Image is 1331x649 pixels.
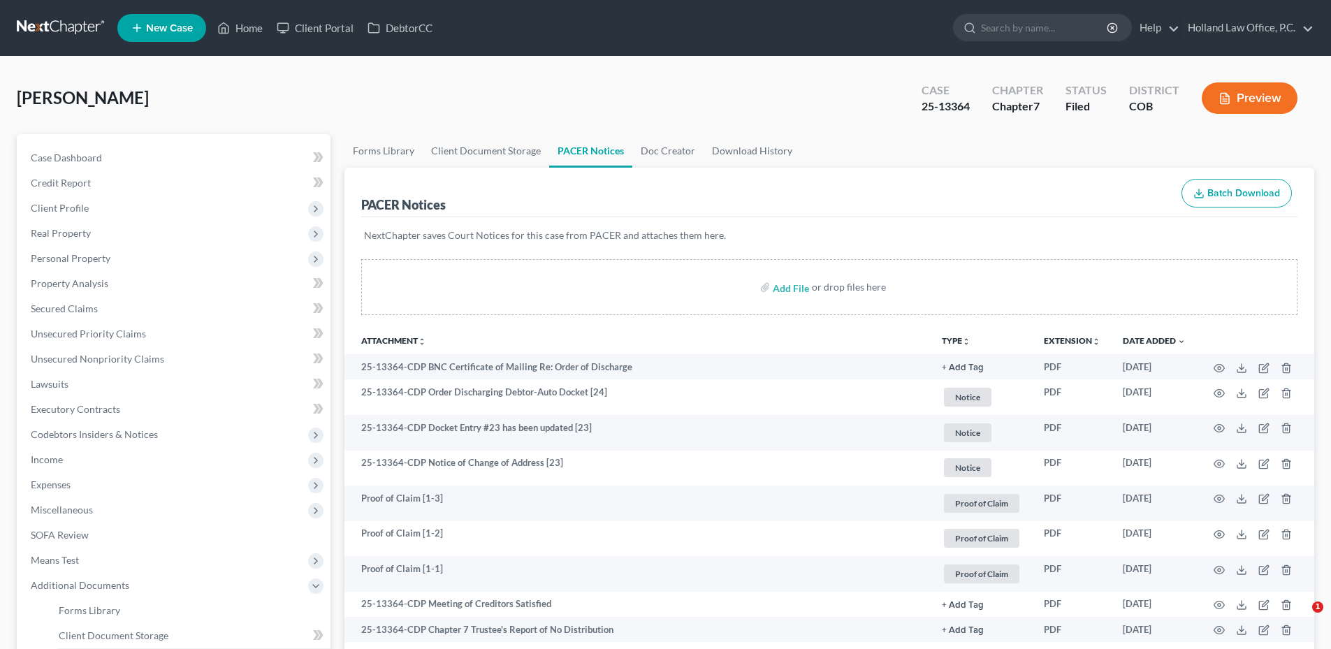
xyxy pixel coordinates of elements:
div: or drop files here [812,280,886,294]
span: 1 [1312,601,1323,613]
div: Chapter [992,82,1043,99]
button: TYPEunfold_more [942,337,970,346]
a: SOFA Review [20,523,330,548]
span: Property Analysis [31,277,108,289]
td: 25-13364-CDP Order Discharging Debtor-Auto Docket [24] [344,379,931,415]
td: 25-13364-CDP Chapter 7 Trustee's Report of No Distribution [344,617,931,642]
span: Codebtors Insiders & Notices [31,428,158,440]
a: Client Document Storage [48,623,330,648]
span: 7 [1033,99,1040,112]
td: PDF [1033,486,1112,521]
a: Proof of Claim [942,527,1021,550]
td: Proof of Claim [1-3] [344,486,931,521]
span: Batch Download [1207,187,1280,199]
span: Real Property [31,227,91,239]
a: Executory Contracts [20,397,330,422]
a: + Add Tag [942,623,1021,636]
span: Notice [944,458,991,477]
a: Date Added expand_more [1123,335,1186,346]
div: Case [922,82,970,99]
i: expand_more [1177,337,1186,346]
span: Expenses [31,479,71,490]
span: Executory Contracts [31,403,120,415]
i: unfold_more [418,337,426,346]
a: Lawsuits [20,372,330,397]
i: unfold_more [962,337,970,346]
div: COB [1129,99,1179,115]
td: PDF [1033,415,1112,451]
span: Notice [944,388,991,407]
span: Additional Documents [31,579,129,591]
span: Unsecured Nonpriority Claims [31,353,164,365]
span: Unsecured Priority Claims [31,328,146,340]
div: District [1129,82,1179,99]
a: Doc Creator [632,134,704,168]
td: [DATE] [1112,451,1197,486]
span: Personal Property [31,252,110,264]
div: PACER Notices [361,196,446,213]
a: Home [210,15,270,41]
span: Miscellaneous [31,504,93,516]
span: Proof of Claim [944,494,1019,513]
span: [PERSON_NAME] [17,87,149,108]
button: + Add Tag [942,626,984,635]
a: Forms Library [48,598,330,623]
a: Unsecured Priority Claims [20,321,330,347]
div: 25-13364 [922,99,970,115]
td: 25-13364-CDP BNC Certificate of Mailing Re: Order of Discharge [344,354,931,379]
a: Notice [942,386,1021,409]
a: Holland Law Office, P.C. [1181,15,1314,41]
a: Attachmentunfold_more [361,335,426,346]
td: PDF [1033,617,1112,642]
button: + Add Tag [942,601,984,610]
span: Means Test [31,554,79,566]
td: PDF [1033,521,1112,557]
td: [DATE] [1112,592,1197,617]
span: Notice [944,423,991,442]
span: Client Profile [31,202,89,214]
a: Unsecured Nonpriority Claims [20,347,330,372]
td: [DATE] [1112,379,1197,415]
span: SOFA Review [31,529,89,541]
span: Credit Report [31,177,91,189]
td: 25-13364-CDP Notice of Change of Address [23] [344,451,931,486]
a: Case Dashboard [20,145,330,170]
td: [DATE] [1112,415,1197,451]
span: New Case [146,23,193,34]
a: DebtorCC [361,15,439,41]
td: 25-13364-CDP Meeting of Creditors Satisfied [344,592,931,617]
a: Secured Claims [20,296,330,321]
div: Filed [1065,99,1107,115]
span: Proof of Claim [944,564,1019,583]
span: Secured Claims [31,302,98,314]
a: Notice [942,456,1021,479]
button: Preview [1202,82,1297,114]
button: + Add Tag [942,363,984,372]
a: Download History [704,134,801,168]
input: Search by name... [981,15,1109,41]
td: [DATE] [1112,617,1197,642]
a: Client Portal [270,15,361,41]
td: [DATE] [1112,556,1197,592]
td: PDF [1033,451,1112,486]
a: Extensionunfold_more [1044,335,1100,346]
a: Credit Report [20,170,330,196]
a: Notice [942,421,1021,444]
td: PDF [1033,592,1112,617]
a: Proof of Claim [942,562,1021,585]
iframe: Intercom live chat [1283,601,1317,635]
a: Forms Library [344,134,423,168]
a: + Add Tag [942,597,1021,611]
td: 25-13364-CDP Docket Entry #23 has been updated [23] [344,415,931,451]
div: Chapter [992,99,1043,115]
a: Help [1133,15,1179,41]
div: Status [1065,82,1107,99]
td: PDF [1033,556,1112,592]
i: unfold_more [1092,337,1100,346]
td: [DATE] [1112,521,1197,557]
td: Proof of Claim [1-2] [344,521,931,557]
a: Property Analysis [20,271,330,296]
td: Proof of Claim [1-1] [344,556,931,592]
button: Batch Download [1181,179,1292,208]
a: Client Document Storage [423,134,549,168]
